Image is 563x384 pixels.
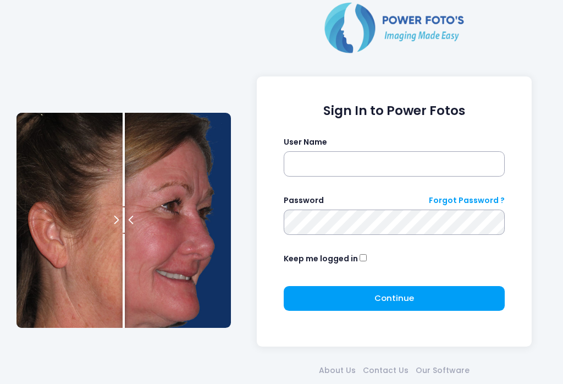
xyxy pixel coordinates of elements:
a: Contact Us [359,365,412,376]
h1: Sign In to Power Fotos [284,103,505,119]
label: Password [284,195,324,206]
label: User Name [284,136,327,148]
a: Forgot Password ? [429,195,505,206]
label: Keep me logged in [284,253,358,265]
button: Continue [284,286,505,311]
span: Continue [374,292,414,304]
a: Our Software [412,365,473,376]
a: About Us [315,365,359,376]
